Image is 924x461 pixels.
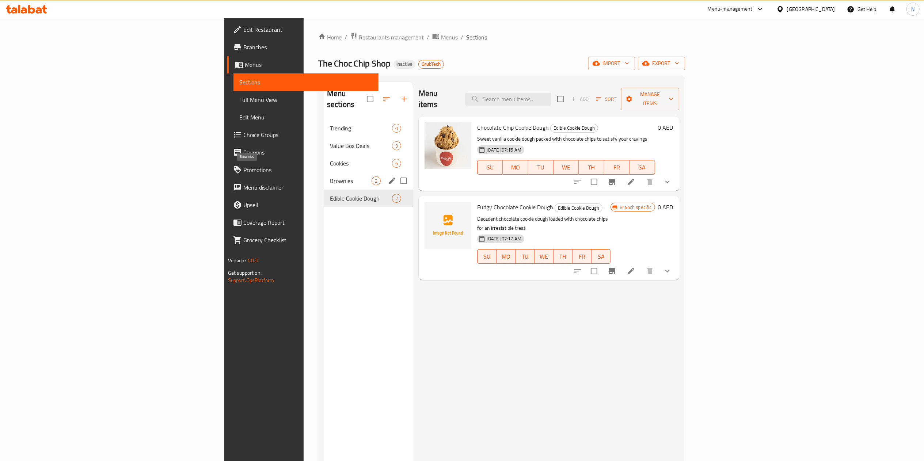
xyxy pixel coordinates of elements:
[393,61,415,67] span: Inactive
[556,162,576,173] span: WE
[392,124,401,133] div: items
[228,268,262,278] span: Get support on:
[556,251,570,262] span: TH
[392,159,401,168] div: items
[233,73,379,91] a: Sections
[535,249,554,264] button: WE
[392,141,401,150] div: items
[227,214,379,231] a: Coverage Report
[233,91,379,108] a: Full Menu View
[531,162,551,173] span: TU
[497,249,516,264] button: MO
[659,173,676,191] button: show more
[708,5,753,14] div: Menu-management
[555,204,602,212] span: Edible Cookie Dough
[392,142,401,149] span: 3
[330,141,392,150] span: Value Box Deals
[518,251,532,262] span: TU
[243,183,373,192] span: Menu disclaimer
[425,122,471,169] img: Chocolate Chip Cookie Dough
[569,173,586,191] button: sort-choices
[663,178,672,186] svg: Show Choices
[243,148,373,157] span: Coupons
[477,122,549,133] span: Chocolate Chip Cookie Dough
[239,113,373,122] span: Edit Menu
[627,90,673,108] span: Manage items
[324,155,413,172] div: Cookies6
[372,178,380,184] span: 2
[586,263,602,279] span: Select to update
[227,21,379,38] a: Edit Restaurant
[425,202,471,249] img: Fudgy Chocolate Cookie Dough
[392,160,401,167] span: 6
[318,33,685,42] nav: breadcrumb
[441,33,458,42] span: Menus
[550,124,598,133] div: Edible Cookie Dough
[477,214,611,233] p: Decadent chocolate cookie dough loaded with chocolate chips for an irresistible treat.
[477,249,497,264] button: SU
[594,59,629,68] span: import
[480,162,500,173] span: SU
[588,57,635,70] button: import
[243,130,373,139] span: Choice Groups
[554,249,573,264] button: TH
[516,249,535,264] button: TU
[227,231,379,249] a: Grocery Checklist
[603,173,621,191] button: Branch-specific-item
[466,33,487,42] span: Sections
[324,190,413,207] div: Edible Cookie Dough2
[604,160,630,175] button: FR
[644,59,679,68] span: export
[553,91,568,107] span: Select section
[477,202,553,213] span: Fudgy Chocolate Cookie Dough
[243,25,373,34] span: Edit Restaurant
[663,267,672,275] svg: Show Choices
[484,146,524,153] span: [DATE] 07:16 AM
[243,43,373,52] span: Branches
[233,108,379,126] a: Edit Menu
[569,262,586,280] button: sort-choices
[419,88,456,110] h2: Menu items
[499,251,513,262] span: MO
[480,251,494,262] span: SU
[592,249,611,264] button: SA
[359,33,424,42] span: Restaurants management
[227,196,379,214] a: Upsell
[630,160,655,175] button: SA
[537,251,551,262] span: WE
[227,38,379,56] a: Branches
[632,162,652,173] span: SA
[503,160,528,175] button: MO
[387,175,398,186] button: edit
[484,235,524,242] span: [DATE] 07:17 AM
[617,204,654,211] span: Branch specific
[911,5,915,13] span: N
[596,95,616,103] span: Sort
[330,124,392,133] span: Trending
[239,78,373,87] span: Sections
[243,236,373,244] span: Grocery Checklist
[621,88,679,110] button: Manage items
[554,160,579,175] button: WE
[227,56,379,73] a: Menus
[243,201,373,209] span: Upsell
[477,134,655,144] p: Sweet vanilla cookie dough packed with chocolate chips to satisfy your cravings
[427,33,429,42] li: /
[607,162,627,173] span: FR
[227,126,379,144] a: Choice Groups
[594,251,608,262] span: SA
[573,249,592,264] button: FR
[330,194,392,203] span: Edible Cookie Dough
[330,176,372,185] span: Brownies
[465,93,551,106] input: search
[245,60,373,69] span: Menus
[638,57,685,70] button: export
[579,160,604,175] button: TH
[528,160,554,175] button: TU
[324,119,413,137] div: Trending0
[432,33,458,42] a: Menus
[324,117,413,210] nav: Menu sections
[324,137,413,155] div: Value Box Deals3
[582,162,601,173] span: TH
[641,262,659,280] button: delete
